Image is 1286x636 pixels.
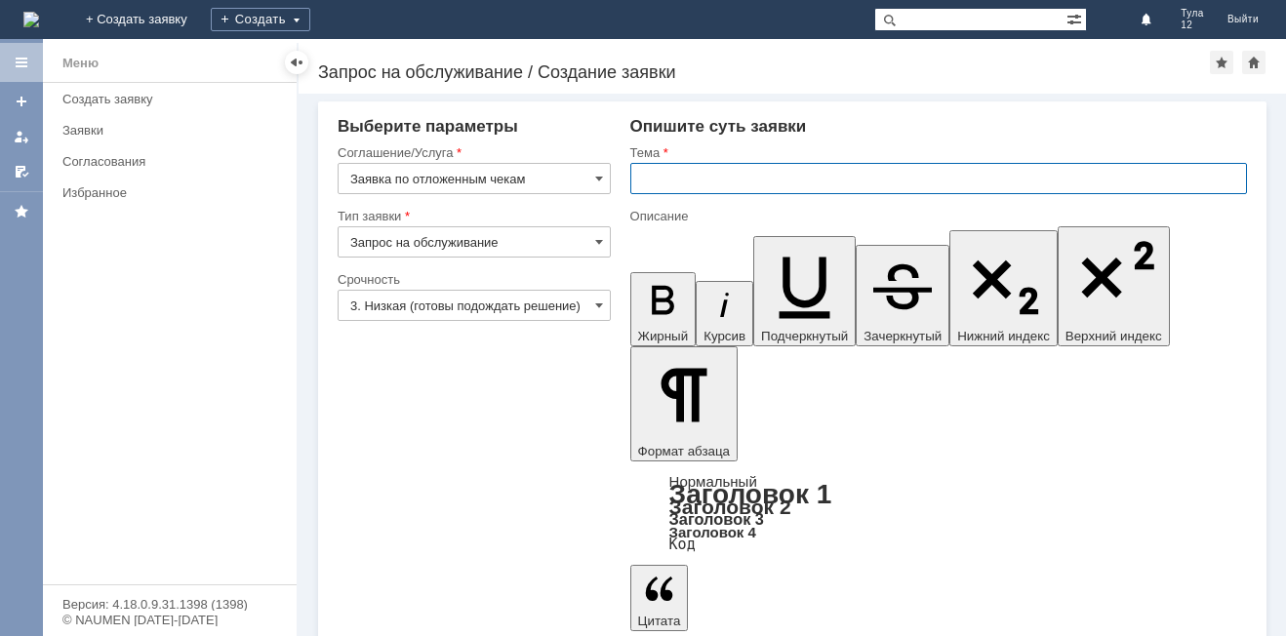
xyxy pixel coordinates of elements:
[62,614,277,626] div: © NAUMEN [DATE]-[DATE]
[6,121,37,152] a: Мои заявки
[211,8,310,31] div: Создать
[62,185,263,200] div: Избранное
[1066,9,1086,27] span: Расширенный поиск
[62,598,277,611] div: Версия: 4.18.0.9.31.1398 (1398)
[630,565,689,631] button: Цитата
[23,12,39,27] img: logo
[669,536,696,553] a: Код
[1181,20,1204,31] span: 12
[1242,51,1266,74] div: Сделать домашней страницей
[630,475,1247,551] div: Формат абзаца
[338,273,607,286] div: Срочность
[669,510,764,528] a: Заголовок 3
[62,92,285,106] div: Создать заявку
[6,86,37,117] a: Создать заявку
[761,329,848,343] span: Подчеркнутый
[753,236,856,346] button: Подчеркнутый
[957,329,1050,343] span: Нижний индекс
[669,479,832,509] a: Заголовок 1
[669,473,757,490] a: Нормальный
[669,496,791,518] a: Заголовок 2
[1210,51,1233,74] div: Добавить в избранное
[55,146,293,177] a: Согласования
[318,62,1210,82] div: Запрос на обслуживание / Создание заявки
[1065,329,1162,343] span: Верхний индекс
[6,156,37,187] a: Мои согласования
[669,524,756,540] a: Заголовок 4
[55,115,293,145] a: Заявки
[285,51,308,74] div: Скрыть меню
[62,123,285,138] div: Заявки
[630,346,738,461] button: Формат абзаца
[630,146,1243,159] div: Тема
[638,444,730,458] span: Формат абзаца
[630,117,807,136] span: Опишите суть заявки
[638,614,681,628] span: Цитата
[338,210,607,222] div: Тип заявки
[630,210,1243,222] div: Описание
[23,12,39,27] a: Перейти на домашнюю страницу
[864,329,942,343] span: Зачеркнутый
[1058,226,1170,346] button: Верхний индекс
[62,52,99,75] div: Меню
[638,329,689,343] span: Жирный
[703,329,745,343] span: Курсив
[696,281,753,346] button: Курсив
[630,272,697,346] button: Жирный
[949,230,1058,346] button: Нижний индекс
[62,154,285,169] div: Согласования
[856,245,949,346] button: Зачеркнутый
[338,117,518,136] span: Выберите параметры
[1181,8,1204,20] span: Тула
[55,84,293,114] a: Создать заявку
[338,146,607,159] div: Соглашение/Услуга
